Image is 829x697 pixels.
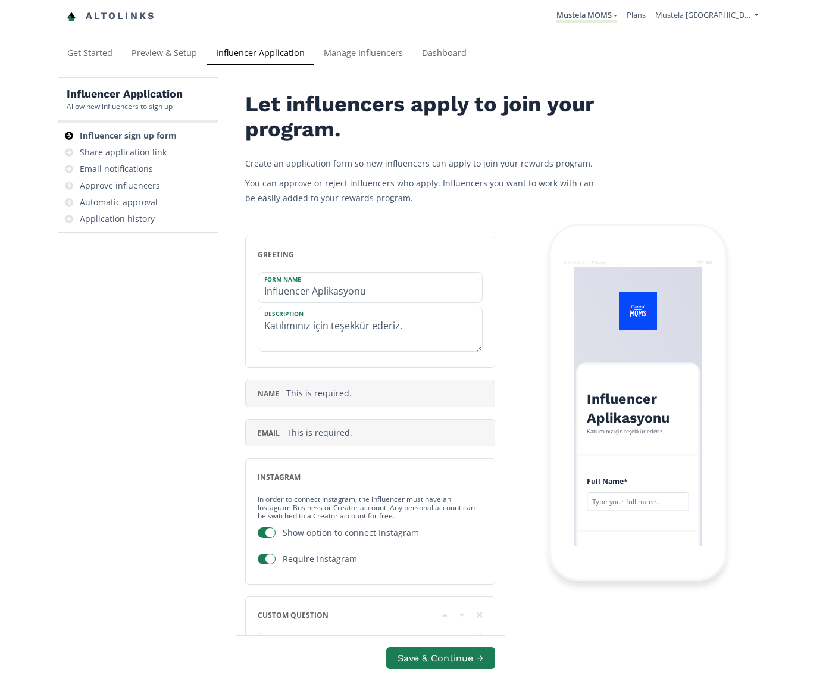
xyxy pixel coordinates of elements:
[80,213,155,225] div: Application history
[67,7,156,26] a: Altolinks
[258,428,280,438] span: email
[655,10,758,23] a: Mustela [GEOGRAPHIC_DATA]
[258,489,475,525] small: In order to connect Instagram, the influencer must have an Instagram Business or Creator account.
[283,553,357,565] div: Require Instagram
[207,42,314,66] a: Influencer Application
[258,502,475,520] a: Any personal account can be switched to a Creator account for free.
[258,249,294,260] span: greeting
[80,163,153,175] div: Email notifications
[245,92,602,142] h2: Let influencers apply to join your program.
[619,292,657,330] img: pKfNF37xwaAn
[258,610,329,620] span: custom question
[258,307,470,318] label: Description
[287,427,352,438] span: This is required.
[655,10,750,20] span: Mustela [GEOGRAPHIC_DATA]
[258,389,279,399] span: name
[258,307,482,351] textarea: Katılımınız için teşekkür ederiz.
[67,87,183,101] h5: Influencer Application
[258,633,470,644] label: Question Title
[587,428,689,436] div: Katılımınız için teşekkür ederiz.
[258,472,301,482] span: instagram
[564,259,606,265] div: Influencer's Phone
[80,130,177,142] div: Influencer sign up form
[587,493,689,511] input: Type your full name...
[58,42,122,66] a: Get Started
[412,42,476,66] a: Dashboard
[80,180,160,192] div: Approve influencers
[80,196,158,208] div: Automatic approval
[386,647,495,669] button: Save & Continue →
[122,42,207,66] a: Preview & Setup
[67,101,183,111] div: Allow new influencers to sign up
[258,273,470,283] label: Form Name
[283,527,419,539] div: Show option to connect Instagram
[67,12,76,21] img: favicon-32x32.png
[556,10,617,23] a: Mustela MOMS
[587,390,689,428] h2: Influencer Aplikasyonu
[80,146,167,158] div: Share application link
[314,42,412,66] a: Manage Influencers
[245,176,602,205] p: You can approve or reject influencers who apply. Influencers you want to work with can be easily ...
[286,387,352,399] span: This is required.
[245,156,602,171] p: Create an application form so new influencers can apply to join your rewards program.
[587,475,689,488] h4: Full Name *
[627,10,646,20] a: Plans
